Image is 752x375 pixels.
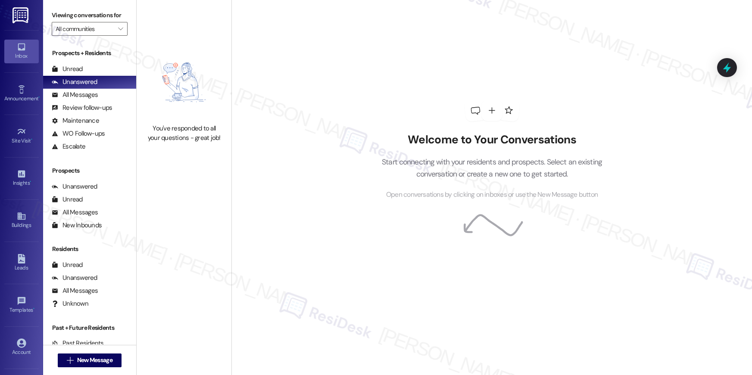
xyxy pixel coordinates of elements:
[52,299,88,308] div: Unknown
[30,179,31,185] span: •
[52,142,85,151] div: Escalate
[369,133,615,147] h2: Welcome to Your Conversations
[12,7,30,23] img: ResiDesk Logo
[4,294,39,317] a: Templates •
[52,208,98,217] div: All Messages
[52,116,99,125] div: Maintenance
[52,77,97,87] div: Unanswered
[56,22,114,36] input: All communities
[77,356,112,365] span: New Message
[52,90,98,99] div: All Messages
[369,156,615,180] p: Start connecting with your residents and prospects. Select an existing conversation or create a n...
[146,45,222,120] img: empty-state
[43,323,136,332] div: Past + Future Residents
[4,209,39,232] a: Buildings
[43,166,136,175] div: Prospects
[52,195,83,204] div: Unread
[43,245,136,254] div: Residents
[52,129,105,138] div: WO Follow-ups
[118,25,123,32] i: 
[4,251,39,275] a: Leads
[52,286,98,295] div: All Messages
[146,124,222,143] div: You've responded to all your questions - great job!
[58,353,122,367] button: New Message
[31,136,32,143] span: •
[43,49,136,58] div: Prospects + Residents
[386,189,598,200] span: Open conversations by clicking on inboxes or use the New Message button
[38,94,40,100] span: •
[52,103,112,112] div: Review follow-ups
[4,40,39,63] a: Inbox
[67,357,73,364] i: 
[52,221,102,230] div: New Inbounds
[52,182,97,191] div: Unanswered
[4,336,39,359] a: Account
[33,306,34,312] span: •
[4,167,39,190] a: Insights •
[52,65,83,74] div: Unread
[4,124,39,148] a: Site Visit •
[52,273,97,282] div: Unanswered
[52,260,83,270] div: Unread
[52,339,104,348] div: Past Residents
[52,9,128,22] label: Viewing conversations for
